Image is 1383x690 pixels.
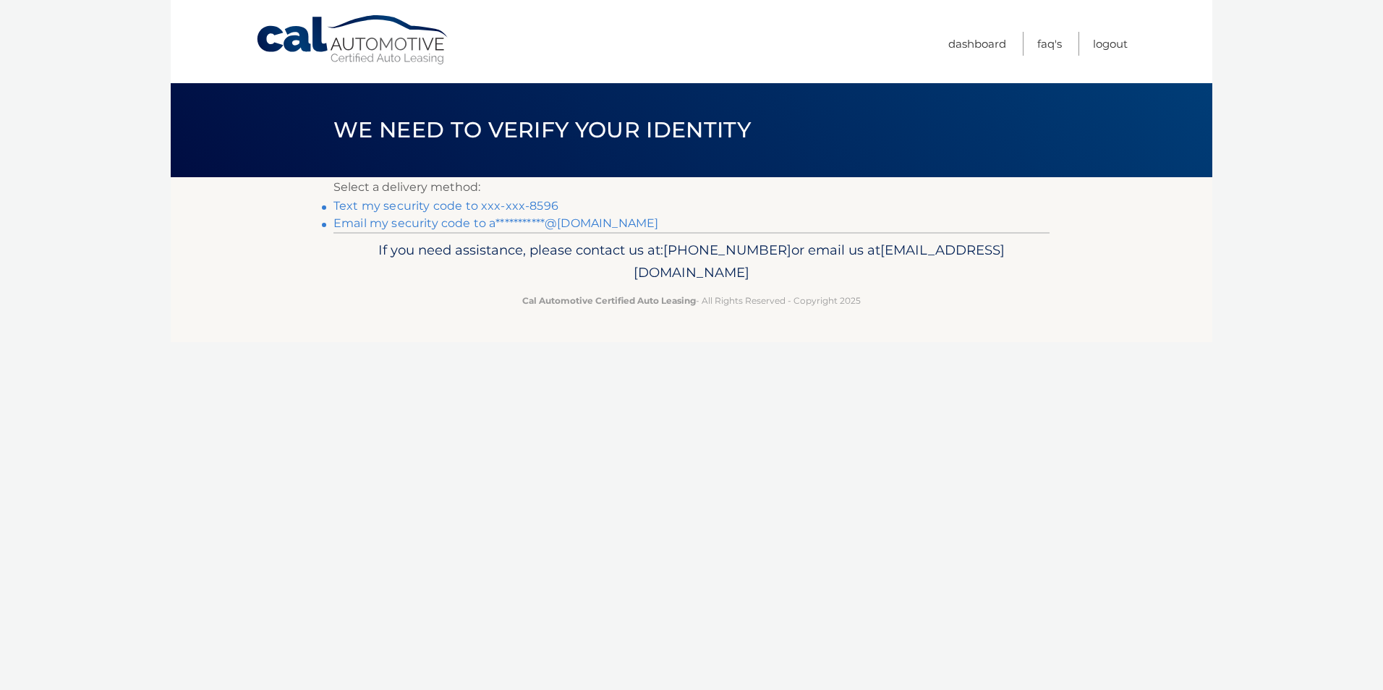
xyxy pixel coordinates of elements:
[1037,32,1062,56] a: FAQ's
[948,32,1006,56] a: Dashboard
[663,242,791,258] span: [PHONE_NUMBER]
[333,199,558,213] a: Text my security code to xxx-xxx-8596
[343,293,1040,308] p: - All Rights Reserved - Copyright 2025
[522,295,696,306] strong: Cal Automotive Certified Auto Leasing
[1093,32,1128,56] a: Logout
[343,239,1040,285] p: If you need assistance, please contact us at: or email us at
[333,177,1050,197] p: Select a delivery method:
[255,14,451,66] a: Cal Automotive
[333,116,751,143] span: We need to verify your identity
